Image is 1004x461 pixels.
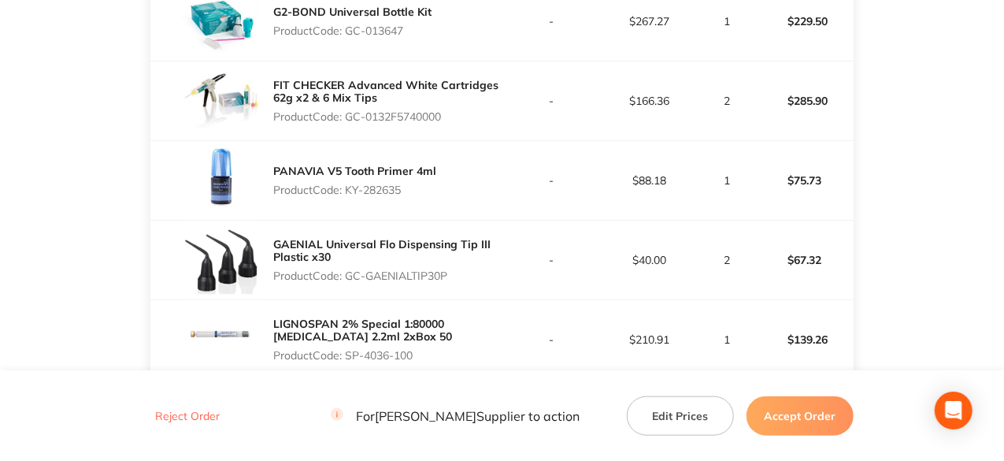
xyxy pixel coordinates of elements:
[699,174,754,187] p: 1
[503,174,600,187] p: -
[273,237,491,264] a: GAENIAL Universal Flo Dispensing Tip III Plastic x30
[273,349,502,362] p: Product Code: SP-4036-100
[331,408,580,423] p: For [PERSON_NAME] Supplier to action
[503,333,600,346] p: -
[273,78,498,105] a: FIT CHECKER Advanced White Cartridges 62g x2 & 6 Mix Tips
[273,5,432,19] a: G2-BOND Universal Bottle Kit
[273,164,436,178] a: PANAVIA V5 Tooth Primer 4ml
[273,184,436,196] p: Product Code: KY-282635
[601,15,698,28] p: $267.27
[756,82,853,120] p: $285.90
[601,254,698,266] p: $40.00
[601,95,698,107] p: $166.36
[699,333,754,346] p: 1
[273,270,502,282] p: Product Code: GC-GAENIALTIP30P
[747,396,854,435] button: Accept Order
[699,95,754,107] p: 2
[601,174,698,187] p: $88.18
[150,409,224,423] button: Reject Order
[699,15,754,28] p: 1
[182,221,261,299] img: eXU2OTI3eA
[756,2,853,40] p: $229.50
[756,241,853,279] p: $67.32
[182,61,261,140] img: NnJ3M3pyMQ
[756,162,853,199] p: $75.73
[601,333,698,346] p: $210.91
[627,396,734,435] button: Edit Prices
[699,254,754,266] p: 2
[182,300,261,379] img: MXVxZzF1dQ
[182,141,261,220] img: dDc4YnlhcQ
[756,321,853,359] p: $139.26
[273,317,452,344] a: LIGNOSPAN 2% Special 1:80000 [MEDICAL_DATA] 2.2ml 2xBox 50
[503,95,600,107] p: -
[935,392,973,429] div: Open Intercom Messenger
[503,254,600,266] p: -
[273,110,502,123] p: Product Code: GC-0132F5740000
[273,24,432,37] p: Product Code: GC-013647
[503,15,600,28] p: -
